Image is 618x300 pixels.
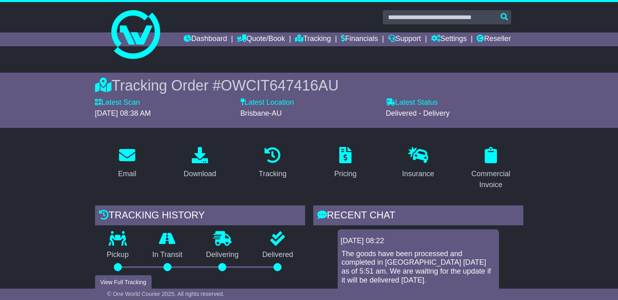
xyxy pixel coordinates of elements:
[118,168,136,179] div: Email
[237,32,285,46] a: Quote/Book
[95,250,141,259] p: Pickup
[250,250,305,259] p: Delivered
[341,32,378,46] a: Financials
[334,168,356,179] div: Pricing
[178,144,221,182] a: Download
[341,237,496,246] div: [DATE] 08:22
[295,32,331,46] a: Tracking
[259,168,286,179] div: Tracking
[386,109,450,117] span: Delivered - Delivery
[95,205,305,227] div: Tracking history
[329,144,362,182] a: Pricing
[95,98,140,107] label: Latest Scan
[241,98,294,107] label: Latest Location
[464,168,518,190] div: Commercial Invoice
[459,144,523,193] a: Commercial Invoice
[241,109,282,117] span: Brisbane-AU
[477,32,511,46] a: Reseller
[184,32,227,46] a: Dashboard
[95,275,152,289] button: View Full Tracking
[95,77,523,94] div: Tracking Order #
[113,144,141,182] a: Email
[313,205,523,227] div: RECENT CHAT
[402,168,434,179] div: Insurance
[386,98,438,107] label: Latest Status
[194,250,250,259] p: Delivering
[342,250,495,285] p: The goods have been processed and completed in [GEOGRAPHIC_DATA] [DATE] as of 5:51 am. We are wai...
[388,32,421,46] a: Support
[107,291,225,297] span: © One World Courier 2025. All rights reserved.
[254,144,292,182] a: Tracking
[95,109,151,117] span: [DATE] 08:38 AM
[141,250,194,259] p: In Transit
[184,168,216,179] div: Download
[221,77,338,94] span: OWCIT647416AU
[431,32,467,46] a: Settings
[397,144,439,182] a: Insurance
